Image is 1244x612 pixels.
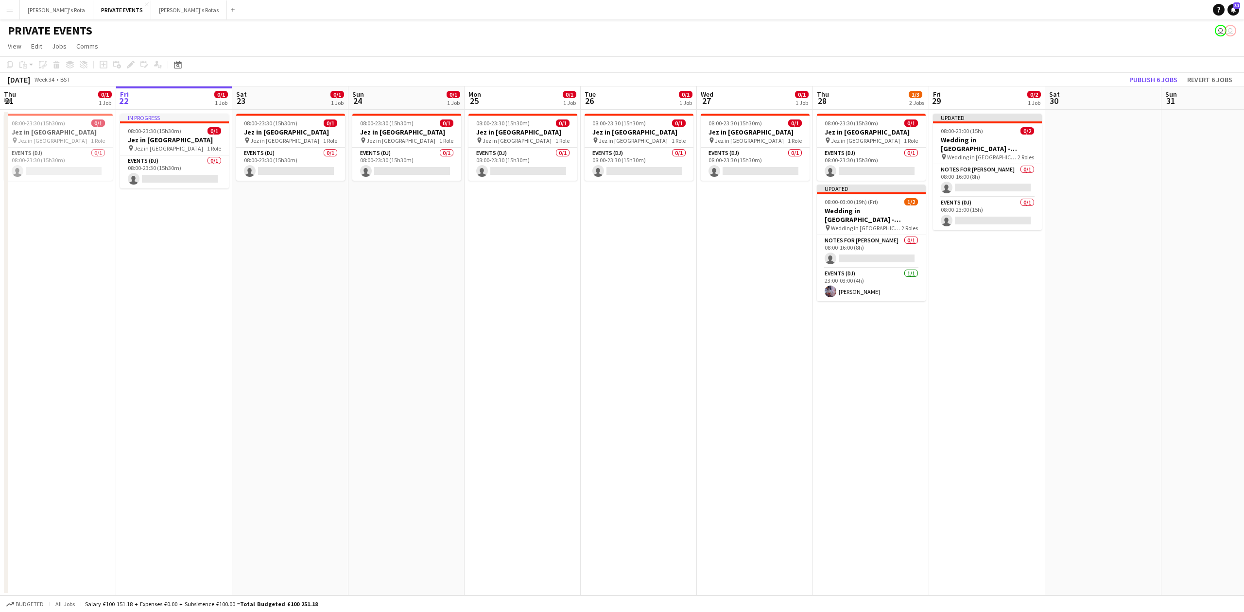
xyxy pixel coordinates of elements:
[1027,91,1041,98] span: 0/2
[701,114,810,181] app-job-card: 08:00-23:30 (15h30m)0/1Jez in [GEOGRAPHIC_DATA] Jez in [GEOGRAPHIC_DATA]1 RoleEvents (DJ)0/108:00...
[352,148,461,181] app-card-role: Events (DJ)0/108:00-23:30 (15h30m)
[795,99,808,106] div: 1 Job
[72,40,102,52] a: Comms
[672,119,686,127] span: 0/1
[933,114,1042,121] div: Updated
[1048,95,1060,106] span: 30
[585,90,596,99] span: Tue
[235,95,247,106] span: 23
[128,127,181,135] span: 08:00-23:30 (15h30m)
[236,90,247,99] span: Sat
[817,148,926,181] app-card-role: Events (DJ)0/108:00-23:30 (15h30m)
[4,128,113,136] h3: Jez in [GEOGRAPHIC_DATA]
[32,76,56,83] span: Week 34
[119,95,129,106] span: 22
[4,114,113,181] app-job-card: 08:00-23:30 (15h30m)0/1Jez in [GEOGRAPHIC_DATA] Jez in [GEOGRAPHIC_DATA]1 RoleEvents (DJ)0/108:00...
[447,99,460,106] div: 1 Job
[831,224,901,232] span: Wedding in [GEOGRAPHIC_DATA] - [PERSON_NAME]
[467,95,481,106] span: 25
[933,136,1042,153] h3: Wedding in [GEOGRAPHIC_DATA] - [PERSON_NAME]
[214,91,228,98] span: 0/1
[352,128,461,136] h3: Jez in [GEOGRAPHIC_DATA]
[795,91,809,98] span: 0/1
[120,155,229,188] app-card-role: Events (DJ)0/108:00-23:30 (15h30m)
[715,137,784,144] span: Jez in [GEOGRAPHIC_DATA]
[93,0,151,19] button: PRIVATE EVENTS
[120,90,129,99] span: Fri
[1018,153,1034,161] span: 2 Roles
[53,600,77,608] span: All jobs
[236,148,345,181] app-card-role: Events (DJ)0/108:00-23:30 (15h30m)
[1227,4,1239,16] a: 31
[933,90,941,99] span: Fri
[932,95,941,106] span: 29
[933,164,1042,197] app-card-role: Notes for [PERSON_NAME]0/108:00-16:00 (8h)
[1225,25,1236,36] app-user-avatar: Katie Farrow
[1165,90,1177,99] span: Sun
[240,600,318,608] span: Total Budgeted £100 251.18
[679,91,692,98] span: 0/1
[556,119,570,127] span: 0/1
[360,119,414,127] span: 08:00-23:30 (15h30m)
[585,114,693,181] div: 08:00-23:30 (15h30m)0/1Jez in [GEOGRAPHIC_DATA] Jez in [GEOGRAPHIC_DATA]1 RoleEvents (DJ)0/108:00...
[788,119,802,127] span: 0/1
[98,91,112,98] span: 0/1
[60,76,70,83] div: BST
[330,91,344,98] span: 0/1
[18,137,87,144] span: Jez in [GEOGRAPHIC_DATA]
[351,95,364,106] span: 24
[933,197,1042,230] app-card-role: Events (DJ)0/108:00-23:00 (15h)
[120,114,229,188] div: In progress08:00-23:30 (15h30m)0/1Jez in [GEOGRAPHIC_DATA] Jez in [GEOGRAPHIC_DATA]1 RoleEvents (...
[8,23,92,38] h1: PRIVATE EVENTS
[901,224,918,232] span: 2 Roles
[817,90,829,99] span: Thu
[120,136,229,144] h3: Jez in [GEOGRAPHIC_DATA]
[352,90,364,99] span: Sun
[708,119,762,127] span: 08:00-23:30 (15h30m)
[85,600,318,608] div: Salary £100 151.18 + Expenses £0.00 + Subsistence £100.00 =
[52,42,67,51] span: Jobs
[468,148,577,181] app-card-role: Events (DJ)0/108:00-23:30 (15h30m)
[701,128,810,136] h3: Jez in [GEOGRAPHIC_DATA]
[679,99,692,106] div: 1 Job
[817,114,926,181] div: 08:00-23:30 (15h30m)0/1Jez in [GEOGRAPHIC_DATA] Jez in [GEOGRAPHIC_DATA]1 RoleEvents (DJ)0/108:00...
[468,114,577,181] app-job-card: 08:00-23:30 (15h30m)0/1Jez in [GEOGRAPHIC_DATA] Jez in [GEOGRAPHIC_DATA]1 RoleEvents (DJ)0/108:00...
[592,119,646,127] span: 08:00-23:30 (15h30m)
[825,198,878,205] span: 08:00-03:00 (19h) (Fri)
[933,114,1042,230] app-job-card: Updated08:00-23:00 (15h)0/2Wedding in [GEOGRAPHIC_DATA] - [PERSON_NAME] Wedding in [GEOGRAPHIC_DA...
[1164,95,1177,106] span: 31
[585,148,693,181] app-card-role: Events (DJ)0/108:00-23:30 (15h30m)
[909,99,924,106] div: 2 Jobs
[76,42,98,51] span: Comms
[904,137,918,144] span: 1 Role
[91,119,105,127] span: 0/1
[817,235,926,268] app-card-role: Notes for [PERSON_NAME]0/108:00-16:00 (8h)
[1049,90,1060,99] span: Sat
[817,185,926,192] div: Updated
[815,95,829,106] span: 28
[48,40,70,52] a: Jobs
[244,119,297,127] span: 08:00-23:30 (15h30m)
[27,40,46,52] a: Edit
[468,90,481,99] span: Mon
[250,137,319,144] span: Jez in [GEOGRAPHIC_DATA]
[1028,99,1040,106] div: 1 Job
[4,148,113,181] app-card-role: Events (DJ)0/108:00-23:30 (15h30m)
[817,185,926,301] app-job-card: Updated08:00-03:00 (19h) (Fri)1/2Wedding in [GEOGRAPHIC_DATA] - [PERSON_NAME] Wedding in [GEOGRAP...
[4,90,16,99] span: Thu
[352,114,461,181] div: 08:00-23:30 (15h30m)0/1Jez in [GEOGRAPHIC_DATA] Jez in [GEOGRAPHIC_DATA]1 RoleEvents (DJ)0/108:00...
[555,137,570,144] span: 1 Role
[331,99,344,106] div: 1 Job
[207,145,221,152] span: 1 Role
[236,114,345,181] app-job-card: 08:00-23:30 (15h30m)0/1Jez in [GEOGRAPHIC_DATA] Jez in [GEOGRAPHIC_DATA]1 RoleEvents (DJ)0/108:00...
[817,128,926,136] h3: Jez in [GEOGRAPHIC_DATA]
[31,42,42,51] span: Edit
[215,99,227,106] div: 1 Job
[947,153,1018,161] span: Wedding in [GEOGRAPHIC_DATA] - [PERSON_NAME]
[699,95,713,106] span: 27
[5,599,45,610] button: Budgeted
[476,119,530,127] span: 08:00-23:30 (15h30m)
